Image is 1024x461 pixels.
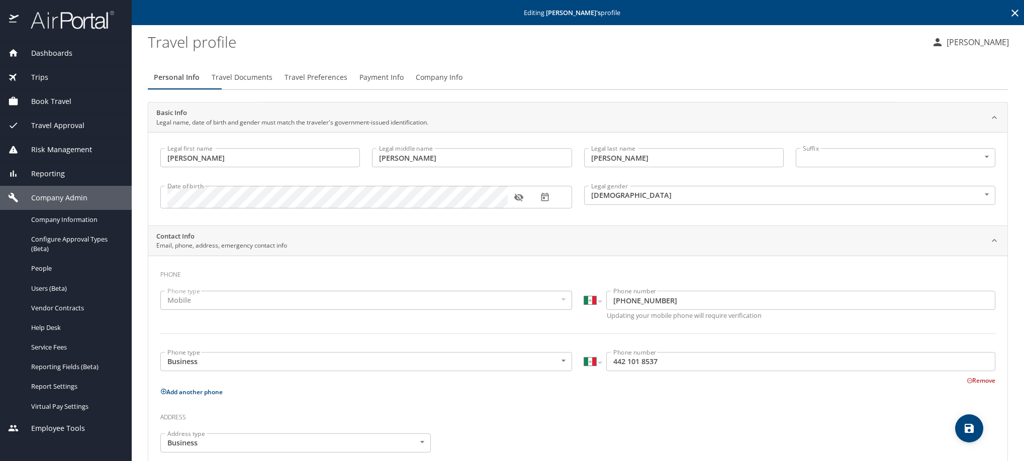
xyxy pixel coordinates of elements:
span: Payment Info [359,71,404,84]
span: Personal Info [154,71,200,84]
span: Company Info [416,71,462,84]
p: Editing profile [135,10,1021,16]
div: Business [160,352,572,371]
div: Basic InfoLegal name, date of birth and gender must match the traveler's government-issued identi... [148,132,1007,225]
p: Updating your mobile phone will require verification [607,312,996,319]
button: Add another phone [160,388,223,396]
h3: Address [160,406,995,423]
span: Reporting [19,168,65,179]
p: [PERSON_NAME] [944,36,1009,48]
strong: [PERSON_NAME] 's [546,8,601,17]
button: save [955,414,983,442]
h1: Travel profile [148,26,923,57]
div: Business [160,433,431,452]
div: ​ [796,148,995,167]
span: People [31,264,120,273]
span: Virtual Pay Settings [31,402,120,411]
h2: Contact Info [156,232,287,242]
span: Risk Management [19,144,92,155]
div: [DEMOGRAPHIC_DATA] [584,186,996,205]
span: Dashboards [19,48,72,59]
span: Employee Tools [19,423,85,434]
span: Book Travel [19,96,71,107]
button: [PERSON_NAME] [927,33,1013,51]
p: Legal name, date of birth and gender must match the traveler's government-issued identification. [156,118,428,127]
span: Travel Approval [19,120,84,131]
button: Remove [967,376,995,385]
div: Mobile [160,291,572,310]
span: Users (Beta) [31,284,120,293]
span: Reporting Fields (Beta) [31,362,120,372]
span: Trips [19,72,48,83]
h3: Phone [160,264,995,281]
span: Help Desk [31,323,120,332]
p: Email, phone, address, emergency contact info [156,241,287,250]
span: Configure Approval Types (Beta) [31,235,120,254]
div: Basic InfoLegal name, date of birth and gender must match the traveler's government-issued identi... [148,102,1007,133]
span: Company Information [31,215,120,224]
div: Profile [148,65,1008,89]
span: Travel Preferences [285,71,347,84]
div: Contact InfoEmail, phone, address, emergency contact info [148,226,1007,256]
span: Vendor Contracts [31,303,120,313]
span: Service Fees [31,342,120,352]
span: Report Settings [31,382,120,391]
img: icon-airportal.png [9,10,20,30]
img: airportal-logo.png [20,10,114,30]
span: Travel Documents [212,71,272,84]
h2: Basic Info [156,108,428,118]
span: Company Admin [19,192,87,203]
